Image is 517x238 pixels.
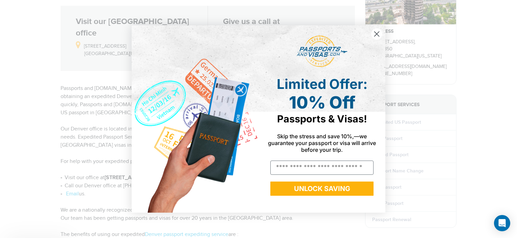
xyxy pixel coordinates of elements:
button: UNLOCK SAVING [270,182,374,196]
img: passports and visas [297,35,347,67]
img: de9cda0d-0715-46ca-9a25-073762a91ba7.png [132,25,258,212]
button: Close dialog [371,28,383,40]
div: Open Intercom Messenger [494,215,510,231]
span: 10% Off [289,92,355,113]
span: Limited Offer: [277,76,367,92]
span: Skip the stress and save 10%,—we guarantee your passport or visa will arrive before your trip. [268,133,376,153]
span: Passports & Visas! [277,113,367,125]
